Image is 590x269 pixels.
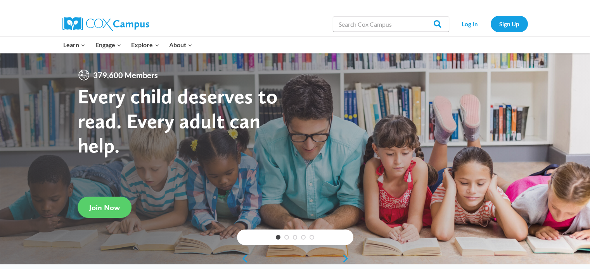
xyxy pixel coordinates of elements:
a: Join Now [78,197,131,218]
a: 1 [276,235,280,240]
div: content slider buttons [237,251,353,266]
a: next [342,254,353,263]
span: About [169,40,192,50]
a: 5 [310,235,314,240]
a: Log In [453,16,487,32]
input: Search Cox Campus [333,16,449,32]
span: Engage [95,40,121,50]
a: 3 [293,235,298,240]
nav: Primary Navigation [59,37,197,53]
strong: Every child deserves to read. Every adult can help. [78,84,278,158]
a: 4 [301,235,306,240]
a: Sign Up [491,16,528,32]
span: Explore [131,40,159,50]
img: Cox Campus [62,17,149,31]
nav: Secondary Navigation [453,16,528,32]
a: previous [237,254,249,263]
span: Join Now [89,203,120,212]
span: Learn [63,40,85,50]
a: 2 [284,235,289,240]
span: 379,600 Members [90,69,161,81]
